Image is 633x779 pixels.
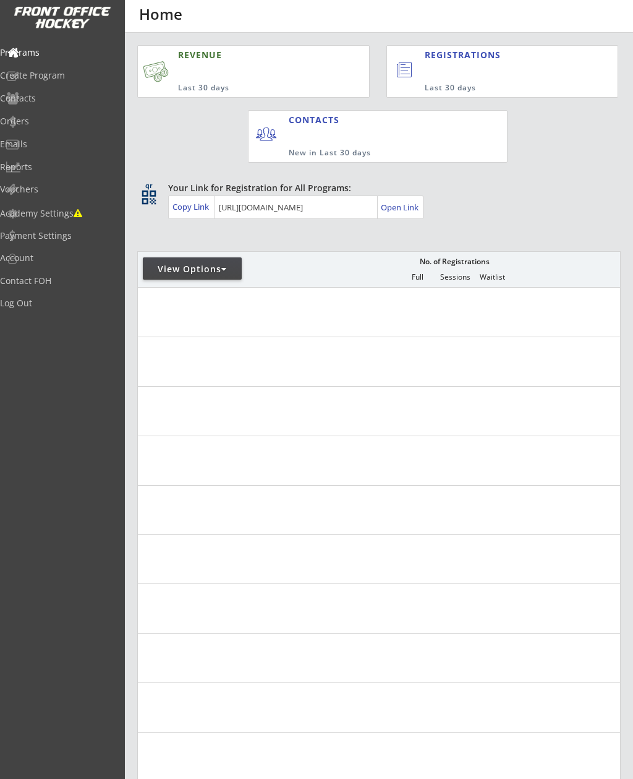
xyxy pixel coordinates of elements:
div: Last 30 days [178,83,312,93]
div: View Options [143,263,242,275]
div: Copy Link [172,201,211,212]
button: qr_code [140,188,158,207]
div: Open Link [381,202,420,213]
div: Last 30 days [425,83,567,93]
div: Waitlist [474,273,511,282]
div: REVENUE [178,49,312,61]
div: CONTACTS [289,114,345,126]
div: Sessions [436,273,474,282]
div: REGISTRATIONS [425,49,563,61]
div: New in Last 30 days [289,148,449,158]
div: qr [141,182,156,190]
a: Open Link [381,199,420,216]
div: Full [399,273,436,282]
div: Your Link for Registration for All Programs: [168,182,582,194]
div: No. of Registrations [416,257,493,266]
